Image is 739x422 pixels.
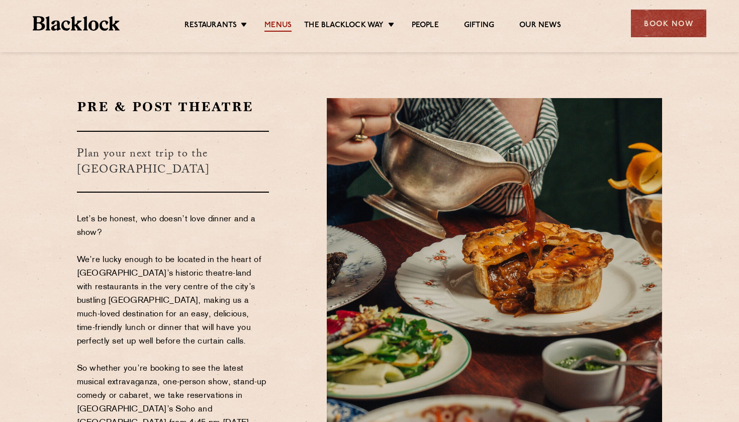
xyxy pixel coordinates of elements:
[264,21,292,32] a: Menus
[519,21,561,32] a: Our News
[304,21,384,32] a: The Blacklock Way
[631,10,706,37] div: Book Now
[77,131,269,193] h3: Plan your next trip to the [GEOGRAPHIC_DATA]
[33,16,120,31] img: BL_Textured_Logo-footer-cropped.svg
[77,98,269,116] h2: Pre & Post Theatre
[412,21,439,32] a: People
[464,21,494,32] a: Gifting
[184,21,237,32] a: Restaurants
